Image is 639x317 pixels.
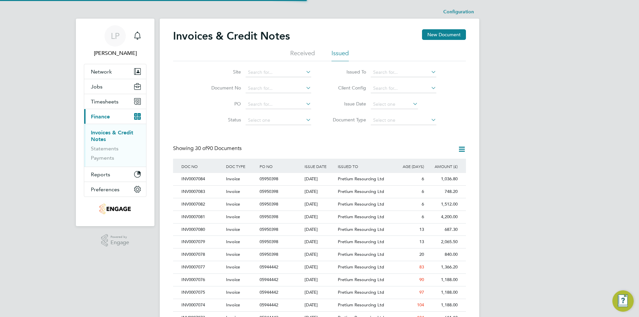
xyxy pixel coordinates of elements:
span: Invoice [226,277,240,282]
div: INV0007078 [180,248,224,261]
span: Pretium Resourcing Ltd [338,289,384,295]
span: 13 [419,227,424,232]
span: Laura Parkinson [84,49,146,57]
div: [DATE] [303,224,336,236]
div: [DATE] [303,261,336,273]
span: 05950398 [260,239,278,244]
div: 2,065.50 [426,236,459,248]
div: 1,512.00 [426,198,459,211]
label: Document No [203,85,241,91]
button: Jobs [84,79,146,94]
button: Network [84,64,146,79]
span: 90 Documents [195,145,242,152]
button: New Document [422,29,466,40]
div: [DATE] [303,236,336,248]
li: Configuration [443,5,474,19]
span: Pretium Resourcing Ltd [338,277,384,282]
span: Invoice [226,201,240,207]
a: Go to home page [84,204,146,214]
span: 90 [419,277,424,282]
h2: Invoices & Credit Notes [173,29,290,43]
span: 6 [422,201,424,207]
a: Invoices & Credit Notes [91,129,133,142]
div: INV0007075 [180,286,224,299]
div: AMOUNT (£) [426,159,459,174]
div: INV0007082 [180,198,224,211]
div: 1,188.00 [426,299,459,311]
span: Invoice [226,189,240,194]
div: [DATE] [303,248,336,261]
span: Invoice [226,214,240,220]
span: 6 [422,214,424,220]
button: Preferences [84,182,146,197]
div: INV0007076 [180,274,224,286]
div: DOC NO [180,159,224,174]
span: Invoice [226,264,240,270]
span: Preferences [91,186,119,193]
span: Reports [91,171,110,178]
label: Issue Date [328,101,366,107]
span: Pretium Resourcing Ltd [338,176,384,182]
span: Invoice [226,176,240,182]
div: [DATE] [303,211,336,223]
span: 6 [422,189,424,194]
span: 05950398 [260,201,278,207]
span: Network [91,69,112,75]
input: Search for... [246,68,311,77]
div: Finance [84,124,146,167]
span: Pretium Resourcing Ltd [338,201,384,207]
span: Invoice [226,239,240,244]
button: Reports [84,167,146,182]
nav: Main navigation [76,19,154,226]
span: Finance [91,113,110,120]
input: Search for... [371,68,436,77]
label: Document Type [328,117,366,123]
div: 840.00 [426,248,459,261]
span: 30 of [195,145,207,152]
span: 05950398 [260,227,278,232]
div: AGE (DAYS) [392,159,426,174]
span: Invoice [226,289,240,295]
label: PO [203,101,241,107]
div: [DATE] [303,186,336,198]
label: Status [203,117,241,123]
span: Invoice [226,227,240,232]
a: LP[PERSON_NAME] [84,25,146,57]
a: Statements [91,145,118,152]
input: Select one [371,100,418,109]
span: 6 [422,176,424,182]
span: 83 [419,264,424,270]
label: Site [203,69,241,75]
label: Client Config [328,85,366,91]
span: 05950398 [260,176,278,182]
button: Timesheets [84,94,146,109]
span: Pretium Resourcing Ltd [338,251,384,257]
div: [DATE] [303,286,336,299]
span: 20 [419,251,424,257]
span: Engage [110,240,129,245]
span: Pretium Resourcing Ltd [338,239,384,244]
div: ISSUED TO [336,159,392,174]
span: Pretium Resourcing Ltd [338,302,384,308]
div: ISSUE DATE [303,159,336,174]
div: [DATE] [303,173,336,185]
div: INV0007084 [180,173,224,185]
div: INV0007083 [180,186,224,198]
span: 05944442 [260,302,278,308]
a: Payments [91,155,114,161]
span: Invoice [226,302,240,308]
div: [DATE] [303,274,336,286]
div: 1,188.00 [426,286,459,299]
span: Pretium Resourcing Ltd [338,189,384,194]
span: Pretium Resourcing Ltd [338,227,384,232]
div: INV0007074 [180,299,224,311]
label: Issued To [328,69,366,75]
div: 687.30 [426,224,459,236]
a: Powered byEngage [101,234,129,247]
div: INV0007080 [180,224,224,236]
div: 748.20 [426,186,459,198]
span: Timesheets [91,98,118,105]
input: Select one [246,116,311,125]
span: 05950398 [260,189,278,194]
span: 13 [419,239,424,244]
